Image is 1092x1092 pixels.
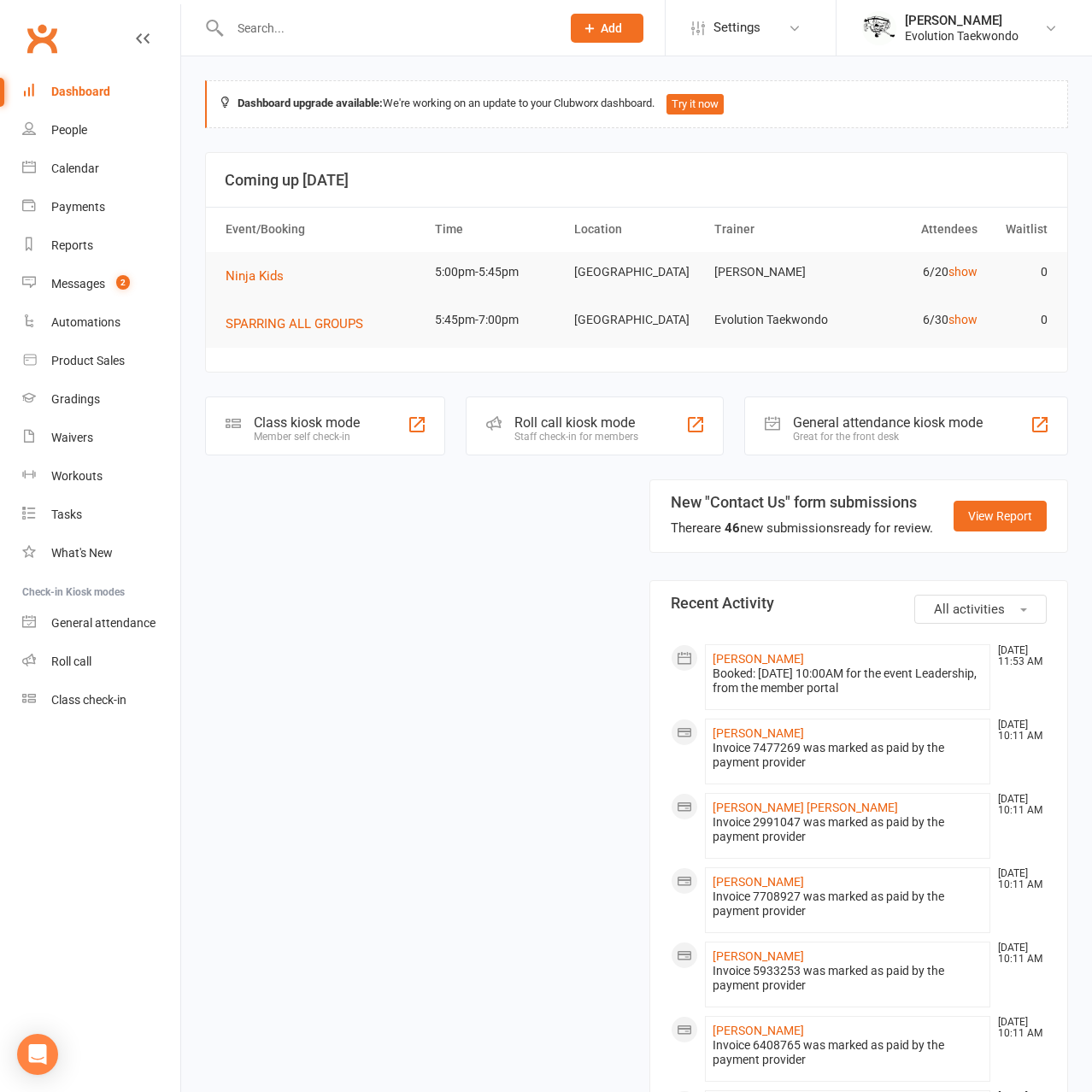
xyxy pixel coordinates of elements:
a: Messages 2 [22,265,180,303]
strong: Dashboard upgrade available: [238,97,383,109]
div: Reports [51,238,93,252]
td: 6/30 [846,300,985,340]
a: [PERSON_NAME] [713,1024,804,1037]
th: Location [567,208,706,251]
span: Settings [713,9,760,47]
div: General attendance [51,616,156,630]
a: show [948,313,978,326]
div: General attendance kiosk mode [793,414,983,431]
button: Try it now [666,94,724,114]
div: What's New [51,546,113,560]
time: [DATE] 10:11 AM [989,942,1046,965]
span: 2 [116,275,130,290]
time: [DATE] 10:11 AM [989,868,1046,890]
a: Class kiosk mode [22,681,180,719]
td: Evolution Taekwondo [707,300,846,340]
div: Open Intercom Messenger [17,1034,58,1075]
time: [DATE] 10:11 AM [989,1017,1046,1039]
a: [PERSON_NAME] [713,949,804,963]
h3: Coming up [DATE] [225,172,1048,189]
div: Roll call kiosk mode [514,414,638,431]
div: Class kiosk mode [254,414,360,431]
div: Class check-in [51,693,126,707]
a: General attendance kiosk mode [22,604,180,643]
a: Product Sales [22,342,180,380]
a: [PERSON_NAME] [713,726,804,740]
a: What's New [22,534,180,572]
div: Automations [51,315,120,329]
a: People [22,111,180,150]
button: SPARRING ALL GROUPS [226,314,375,334]
div: Dashboard [51,85,110,98]
th: Trainer [707,208,846,251]
td: 6/20 [846,252,985,292]
span: Add [601,21,622,35]
td: 5:45pm-7:00pm [427,300,567,340]
th: Waitlist [985,208,1055,251]
th: Event/Booking [218,208,427,251]
span: All activities [934,602,1005,617]
div: Invoice 6408765 was marked as paid by the payment provider [713,1038,983,1067]
a: Payments [22,188,180,226]
div: Staff check-in for members [514,431,638,443]
td: [PERSON_NAME] [707,252,846,292]
div: We're working on an update to your Clubworx dashboard. [205,80,1068,128]
a: [PERSON_NAME] [713,652,804,666]
a: Roll call [22,643,180,681]
a: View Report [954,501,1047,531]
div: Payments [51,200,105,214]
div: Great for the front desk [793,431,983,443]
h3: New "Contact Us" form submissions [671,494,933,511]
img: thumb_image1604702925.png [862,11,896,45]
time: [DATE] 10:11 AM [989,719,1046,742]
button: Add [571,14,643,43]
td: 5:00pm-5:45pm [427,252,567,292]
a: Dashboard [22,73,180,111]
a: [PERSON_NAME] [PERSON_NAME] [713,801,898,814]
div: Member self check-in [254,431,360,443]
div: Messages [51,277,105,291]
div: Invoice 5933253 was marked as paid by the payment provider [713,964,983,993]
a: Gradings [22,380,180,419]
div: Gradings [51,392,100,406]
td: 0 [985,300,1055,340]
div: There are new submissions ready for review. [671,518,933,538]
h3: Recent Activity [671,595,1047,612]
div: Booked: [DATE] 10:00AM for the event Leadership, from the member portal [713,666,983,696]
div: Tasks [51,508,82,521]
div: Workouts [51,469,103,483]
div: Invoice 7708927 was marked as paid by the payment provider [713,889,983,919]
div: Invoice 7477269 was marked as paid by the payment provider [713,741,983,770]
a: Automations [22,303,180,342]
a: Clubworx [21,17,63,60]
a: Workouts [22,457,180,496]
button: All activities [914,595,1047,624]
a: Tasks [22,496,180,534]
a: Reports [22,226,180,265]
span: Ninja Kids [226,268,284,284]
strong: 46 [725,520,740,536]
a: Calendar [22,150,180,188]
th: Attendees [846,208,985,251]
td: [GEOGRAPHIC_DATA] [567,300,706,340]
th: Time [427,208,567,251]
div: Roll call [51,655,91,668]
button: Ninja Kids [226,266,296,286]
a: Waivers [22,419,180,457]
a: [PERSON_NAME] [713,875,804,889]
td: 0 [985,252,1055,292]
a: show [948,265,978,279]
div: People [51,123,87,137]
div: Invoice 2991047 was marked as paid by the payment provider [713,815,983,844]
div: Calendar [51,161,99,175]
input: Search... [225,16,549,40]
span: SPARRING ALL GROUPS [226,316,363,332]
div: Product Sales [51,354,125,367]
div: Evolution Taekwondo [905,28,1019,44]
time: [DATE] 11:53 AM [989,645,1046,667]
td: [GEOGRAPHIC_DATA] [567,252,706,292]
div: [PERSON_NAME] [905,13,1019,28]
div: Waivers [51,431,93,444]
time: [DATE] 10:11 AM [989,794,1046,816]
